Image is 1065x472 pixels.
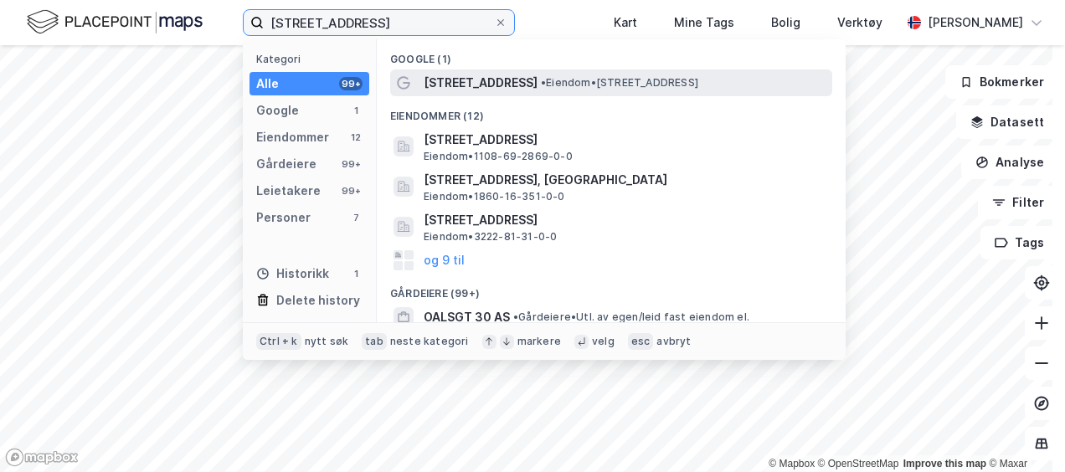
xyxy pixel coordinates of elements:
[377,96,846,126] div: Eiendommer (12)
[945,65,1058,99] button: Bokmerker
[349,131,363,144] div: 12
[513,310,749,324] span: Gårdeiere • Utl. av egen/leid fast eiendom el.
[256,154,316,174] div: Gårdeiere
[256,181,321,201] div: Leietakere
[276,290,360,310] div: Delete history
[961,146,1058,179] button: Analyse
[339,157,363,171] div: 99+
[377,39,846,69] div: Google (1)
[771,13,800,33] div: Bolig
[256,74,279,94] div: Alle
[656,335,691,348] div: avbryt
[978,186,1058,219] button: Filter
[424,170,826,190] span: [STREET_ADDRESS], [GEOGRAPHIC_DATA]
[390,335,469,348] div: neste kategori
[541,76,546,89] span: •
[928,13,1023,33] div: [PERSON_NAME]
[628,333,654,350] div: esc
[517,335,561,348] div: markere
[981,392,1065,472] div: Kontrollprogram for chat
[980,226,1058,259] button: Tags
[424,307,510,327] span: OALSGT 30 AS
[674,13,734,33] div: Mine Tags
[837,13,882,33] div: Verktøy
[903,458,986,469] a: Improve this map
[424,250,465,270] button: og 9 til
[339,184,363,198] div: 99+
[349,211,363,224] div: 7
[513,310,518,323] span: •
[769,458,815,469] a: Mapbox
[818,458,899,469] a: OpenStreetMap
[592,335,615,348] div: velg
[256,333,301,350] div: Ctrl + k
[256,53,369,65] div: Kategori
[339,77,363,90] div: 99+
[264,10,494,35] input: Søk på adresse, matrikkel, gårdeiere, leietakere eller personer
[305,335,349,348] div: nytt søk
[5,448,79,467] a: Mapbox homepage
[256,208,311,228] div: Personer
[256,127,329,147] div: Eiendommer
[349,267,363,280] div: 1
[362,333,387,350] div: tab
[256,100,299,121] div: Google
[981,392,1065,472] iframe: Chat Widget
[256,264,329,284] div: Historikk
[424,190,565,203] span: Eiendom • 1860-16-351-0-0
[956,105,1058,139] button: Datasett
[377,274,846,304] div: Gårdeiere (99+)
[424,210,826,230] span: [STREET_ADDRESS]
[27,8,203,37] img: logo.f888ab2527a4732fd821a326f86c7f29.svg
[424,230,557,244] span: Eiendom • 3222-81-31-0-0
[424,73,538,93] span: [STREET_ADDRESS]
[541,76,698,90] span: Eiendom • [STREET_ADDRESS]
[424,130,826,150] span: [STREET_ADDRESS]
[614,13,637,33] div: Kart
[349,104,363,117] div: 1
[424,150,573,163] span: Eiendom • 1108-69-2869-0-0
